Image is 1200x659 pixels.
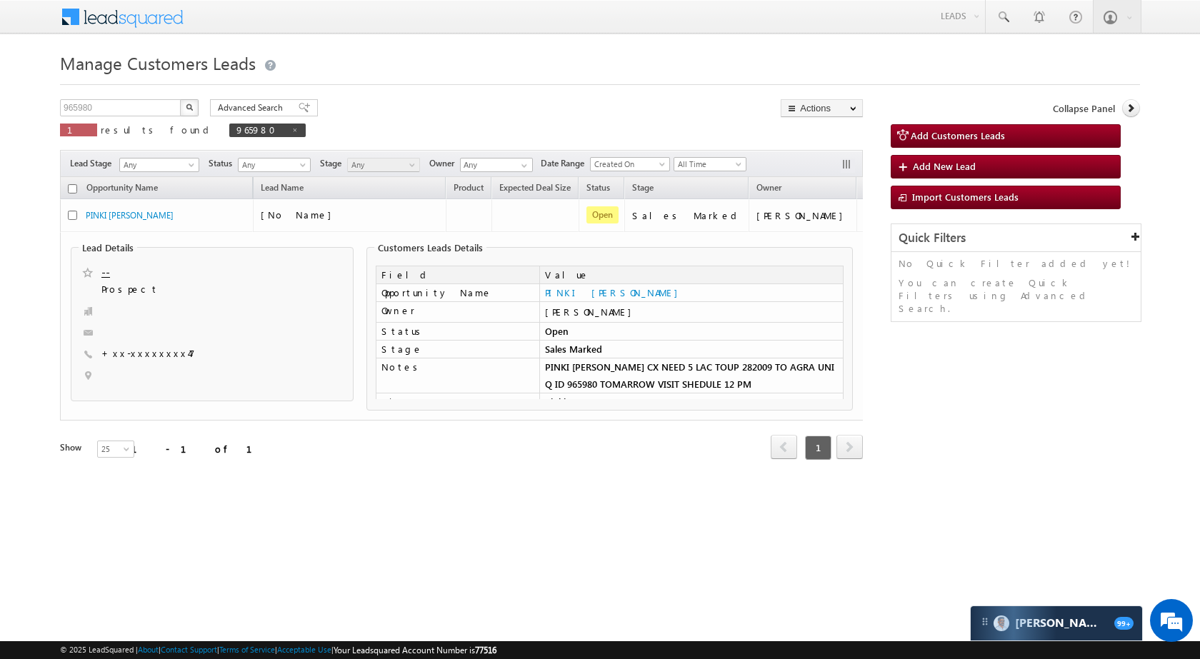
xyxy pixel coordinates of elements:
img: Search [186,104,193,111]
td: Status [376,323,539,341]
p: No Quick Filter added yet! [899,257,1134,270]
legend: Customers Leads Details [374,242,486,253]
a: Stage [625,180,661,198]
p: You can create Quick Filters using Advanced Search. [899,276,1134,315]
span: Lead Stage [70,157,117,170]
a: -- [101,265,110,279]
a: Terms of Service [219,645,275,654]
span: Expected Deal Size [499,182,571,193]
span: Manage Customers Leads [60,51,256,74]
legend: Lead Details [79,242,137,253]
a: Created On [590,157,670,171]
a: PINKI [PERSON_NAME] [545,286,685,298]
td: Open [539,323,844,341]
a: PINKI [PERSON_NAME] [86,210,174,221]
span: Any [239,159,306,171]
div: Quick Filters [891,224,1141,252]
span: Owner [756,182,781,193]
td: Field [376,266,539,284]
span: Created On [591,158,665,171]
span: 1 [805,436,831,460]
a: Any [238,158,311,172]
span: Advanced Search [218,101,287,114]
span: next [836,435,863,459]
div: [PERSON_NAME] [756,209,850,222]
span: Stage [632,182,654,193]
a: Expected Deal Size [492,180,578,198]
a: About [138,645,159,654]
span: Prospect [101,283,274,297]
div: carter-dragCarter[PERSON_NAME]99+ [970,605,1143,641]
span: Any [120,159,194,171]
a: Any [119,158,199,172]
span: 25 [98,443,136,456]
span: 965980 [236,124,284,136]
span: Collapse Panel [1053,102,1115,115]
div: [PERSON_NAME] [545,306,838,318]
span: Date Range [541,157,590,170]
td: Stage [376,341,539,358]
span: results found [101,124,214,136]
td: Opportunity Name [376,284,539,302]
span: 77516 [475,645,496,655]
span: Any [348,159,416,171]
span: © 2025 LeadSquared | | | | | [60,643,496,657]
div: 1 - 1 of 1 [131,441,269,457]
span: Opportunity Name [86,182,158,193]
span: Add Customers Leads [911,129,1005,141]
span: +xx-xxxxxxxx47 [101,347,195,361]
a: Status [579,180,617,198]
div: Show [60,441,86,454]
a: Show All Items [514,159,531,173]
span: [No Name] [261,208,339,221]
a: Contact Support [161,645,217,654]
span: Open [586,206,619,223]
span: All Time [674,158,742,171]
span: prev [771,435,797,459]
a: Opportunity Name [79,180,165,198]
span: Owner [429,157,460,170]
button: Actions [781,99,863,117]
span: Lead Name [254,180,311,198]
input: Type to Search [460,158,533,172]
a: next [836,436,863,459]
td: PINKI [PERSON_NAME] CX NEED 5 LAC TOUP 282009 TO AGRA UNIQ ID 965980 TOMARROW VISIT SHEDULE 12 PM [539,358,844,393]
a: Acceptable Use [277,645,331,654]
span: Actions [857,179,900,198]
a: 25 [97,441,134,458]
td: Owner [376,302,539,323]
span: Product [454,182,484,193]
span: 99+ [1114,617,1134,630]
td: Pinki [539,393,844,411]
td: Sales Marked [539,341,844,358]
span: Your Leadsquared Account Number is [334,645,496,655]
img: carter-drag [979,616,991,628]
input: Check all records [68,184,77,193]
div: Sales Marked [632,209,742,222]
a: prev [771,436,797,459]
td: Value [539,266,844,284]
td: First Name [376,393,539,411]
span: Stage [320,157,347,170]
span: 1 [67,124,90,136]
span: Add New Lead [913,160,976,172]
span: Status [209,157,238,170]
a: All Time [674,157,746,171]
img: Carter [994,615,1009,631]
a: Any [347,158,420,172]
span: Import Customers Leads [912,191,1019,203]
td: Notes [376,358,539,393]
